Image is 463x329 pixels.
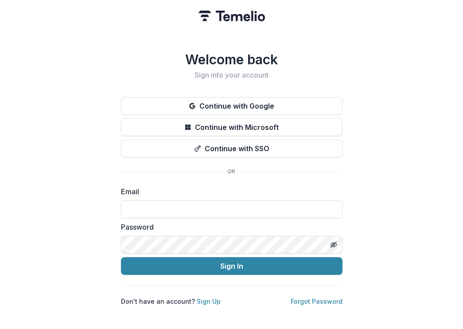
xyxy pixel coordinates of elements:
[121,51,342,67] h1: Welcome back
[121,186,337,197] label: Email
[121,97,342,115] button: Continue with Google
[121,140,342,157] button: Continue with SSO
[197,298,221,305] a: Sign Up
[121,222,337,232] label: Password
[121,71,342,79] h2: Sign into your account
[121,257,342,275] button: Sign In
[291,298,342,305] a: Forgot Password
[121,118,342,136] button: Continue with Microsoft
[121,297,221,306] p: Don't have an account?
[327,238,341,252] button: Toggle password visibility
[198,11,265,21] img: Temelio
